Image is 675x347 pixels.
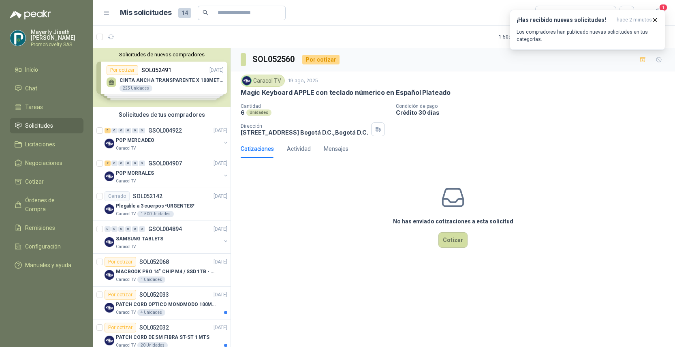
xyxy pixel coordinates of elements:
[10,174,83,189] a: Cotizar
[25,242,61,251] span: Configuración
[137,276,165,283] div: 1 Unidades
[10,10,51,19] img: Logo peakr
[116,235,163,243] p: SAMSUNG TABLETS
[118,226,124,232] div: 0
[105,270,114,280] img: Company Logo
[137,309,165,316] div: 4 Unidades
[120,7,172,19] h1: Mis solicitudes
[105,126,229,152] a: 5 0 0 0 0 0 GSOL004922[DATE] Company LogoPOP MERCADEOCaracol TV
[10,118,83,133] a: Solicitudes
[93,48,231,107] div: Solicitudes de nuevos compradoresPor cotizarSOL052491[DATE] CINTA ANCHA TRANSPARENTE X 100METROS2...
[324,144,348,153] div: Mensajes
[96,51,227,58] button: Solicitudes de nuevos compradores
[25,196,76,214] span: Órdenes de Compra
[214,160,227,167] p: [DATE]
[10,99,83,115] a: Tareas
[517,28,658,43] p: Los compradores han publicado nuevas solicitudes en tus categorías.
[287,144,311,153] div: Actividad
[116,178,136,184] p: Caracol TV
[241,123,368,129] p: Dirección
[116,202,194,210] p: Plegable a 3 cuerpos *URGENTES*
[105,159,229,184] a: 2 0 0 0 0 0 GSOL004907[DATE] Company LogoPOP MORRALESCaracol TV
[252,53,296,66] h3: SOL052560
[139,259,169,265] p: SOL052068
[148,128,182,133] p: GSOL004922
[105,226,111,232] div: 0
[25,121,53,130] span: Solicitudes
[241,88,451,97] p: Magic Keyboard APPLE con teclado númerico en Español Plateado
[214,127,227,135] p: [DATE]
[139,292,169,298] p: SOL052033
[214,225,227,233] p: [DATE]
[396,109,672,116] p: Crédito 30 días
[116,137,154,144] p: POP MERCADEO
[148,161,182,166] p: GSOL004907
[105,191,130,201] div: Cerrado
[499,30,546,43] div: 1 - 50 de 99
[517,17,613,24] h3: ¡Has recibido nuevas solicitudes!
[31,29,83,41] p: Mayerly Jiseth [PERSON_NAME]
[241,144,274,153] div: Cotizaciones
[105,224,229,250] a: 0 0 0 0 0 0 GSOL004894[DATE] Company LogoSAMSUNG TABLETSCaracol TV
[139,161,145,166] div: 0
[105,257,136,267] div: Por cotizar
[10,257,83,273] a: Manuales y ayuda
[203,10,208,15] span: search
[25,177,44,186] span: Cotizar
[10,193,83,217] a: Órdenes de Compra
[116,211,136,217] p: Caracol TV
[116,334,209,341] p: PATCH CORD DE SM FIBRA ST-ST 1 MTS
[396,103,672,109] p: Condición de pago
[111,161,117,166] div: 0
[139,226,145,232] div: 0
[214,324,227,332] p: [DATE]
[105,237,114,247] img: Company Logo
[241,109,245,116] p: 6
[116,276,136,283] p: Caracol TV
[116,268,217,276] p: MACBOOK PRO 14" CHIP M4 / SSD 1TB - 24 GB RAM
[659,4,668,11] span: 1
[10,239,83,254] a: Configuración
[241,129,368,136] p: [STREET_ADDRESS] Bogotá D.C. , Bogotá D.C.
[116,244,136,250] p: Caracol TV
[93,254,231,287] a: Por cotizarSOL052068[DATE] Company LogoMACBOOK PRO 14" CHIP M4 / SSD 1TB - 24 GB RAMCaracol TV1 U...
[214,258,227,266] p: [DATE]
[125,226,131,232] div: 0
[288,77,318,85] p: 19 ago, 2025
[25,65,38,74] span: Inicio
[25,84,37,93] span: Chat
[10,220,83,236] a: Remisiones
[93,287,231,319] a: Por cotizarSOL052033[DATE] Company LogoPATCH CORD OPTICO MONOMODO 100MTSCaracol TV4 Unidades
[116,145,136,152] p: Caracol TV
[31,42,83,47] p: PromoNovelty SAS
[25,261,71,270] span: Manuales y ayuda
[111,226,117,232] div: 0
[93,188,231,221] a: CerradoSOL052142[DATE] Company LogoPlegable a 3 cuerpos *URGENTES*Caracol TV1.500 Unidades
[116,169,154,177] p: POP MORRALES
[302,55,340,64] div: Por cotizar
[438,232,468,248] button: Cotizar
[139,325,169,330] p: SOL052032
[25,223,55,232] span: Remisiones
[125,161,131,166] div: 0
[25,159,62,167] span: Negociaciones
[132,226,138,232] div: 0
[105,204,114,214] img: Company Logo
[105,171,114,181] img: Company Logo
[132,161,138,166] div: 0
[93,107,231,122] div: Solicitudes de tus compradores
[137,211,174,217] div: 1.500 Unidades
[111,128,117,133] div: 0
[540,9,558,17] div: Todas
[118,128,124,133] div: 0
[10,137,83,152] a: Licitaciones
[148,226,182,232] p: GSOL004894
[246,109,271,116] div: Unidades
[241,75,285,87] div: Caracol TV
[241,103,389,109] p: Cantidad
[116,309,136,316] p: Caracol TV
[510,10,665,50] button: ¡Has recibido nuevas solicitudes!hace 2 minutos Los compradores han publicado nuevas solicitudes ...
[651,6,665,20] button: 1
[105,161,111,166] div: 2
[214,291,227,299] p: [DATE]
